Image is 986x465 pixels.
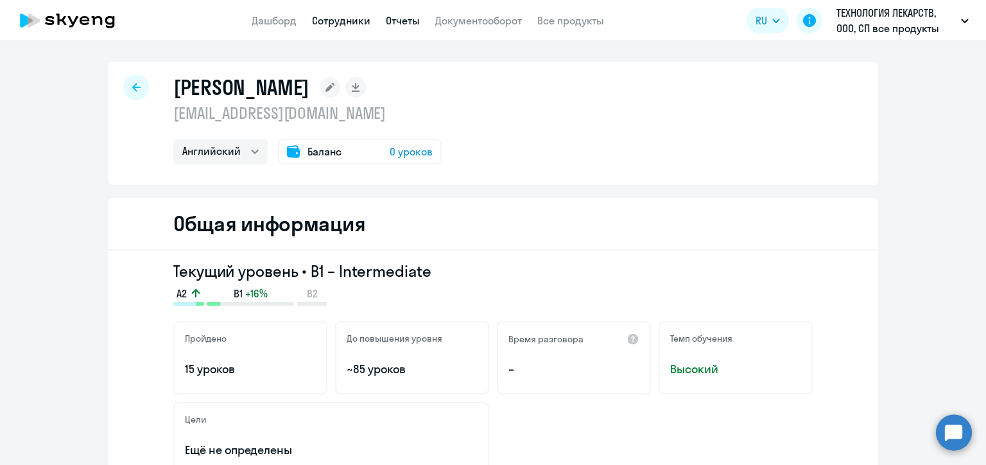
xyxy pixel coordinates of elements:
[252,14,297,27] a: Дашборд
[307,286,318,301] span: B2
[234,286,243,301] span: B1
[177,286,187,301] span: A2
[185,333,227,344] h5: Пройдено
[508,361,639,378] p: –
[670,361,801,378] span: Высокий
[347,361,478,378] p: ~85 уроков
[747,8,789,33] button: RU
[347,333,442,344] h5: До повышения уровня
[173,103,442,123] p: [EMAIL_ADDRESS][DOMAIN_NAME]
[173,75,309,100] h1: [PERSON_NAME]
[307,144,342,159] span: Баланс
[670,333,732,344] h5: Темп обучения
[756,13,767,28] span: RU
[390,144,433,159] span: 0 уроков
[830,5,975,36] button: ТЕХНОЛОГИЯ ЛЕКАРСТВ, ООО, СП все продукты
[312,14,370,27] a: Сотрудники
[173,211,365,236] h2: Общая информация
[836,5,956,36] p: ТЕХНОЛОГИЯ ЛЕКАРСТВ, ООО, СП все продукты
[185,414,206,425] h5: Цели
[185,361,316,378] p: 15 уроков
[245,286,268,301] span: +16%
[508,333,584,345] h5: Время разговора
[185,442,478,459] p: Ещё не определены
[173,261,813,281] h3: Текущий уровень • B1 – Intermediate
[537,14,604,27] a: Все продукты
[435,14,522,27] a: Документооборот
[386,14,420,27] a: Отчеты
